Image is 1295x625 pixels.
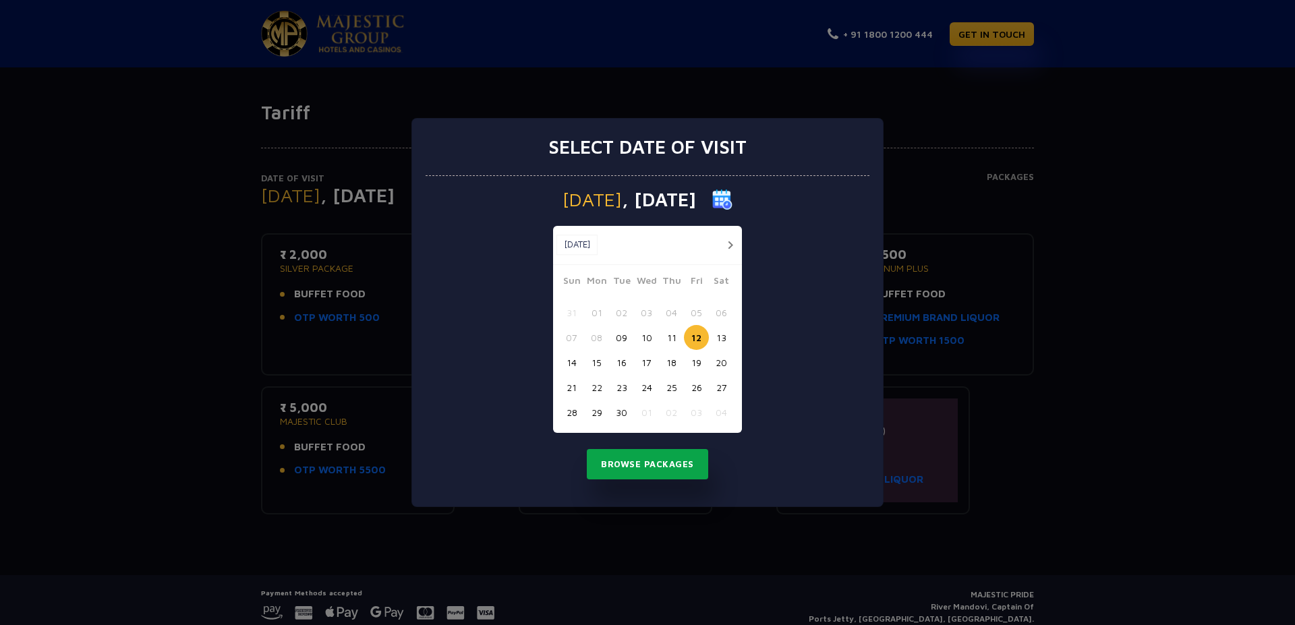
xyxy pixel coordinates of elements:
[684,350,709,375] button: 19
[684,300,709,325] button: 05
[659,325,684,350] button: 11
[634,300,659,325] button: 03
[634,375,659,400] button: 24
[609,300,634,325] button: 02
[659,400,684,425] button: 02
[709,400,734,425] button: 04
[559,273,584,292] span: Sun
[659,350,684,375] button: 18
[559,375,584,400] button: 21
[584,273,609,292] span: Mon
[634,400,659,425] button: 01
[684,400,709,425] button: 03
[709,375,734,400] button: 27
[684,273,709,292] span: Fri
[609,350,634,375] button: 16
[659,375,684,400] button: 25
[559,300,584,325] button: 31
[559,325,584,350] button: 07
[634,325,659,350] button: 10
[709,300,734,325] button: 06
[659,273,684,292] span: Thu
[584,300,609,325] button: 01
[556,235,598,255] button: [DATE]
[709,325,734,350] button: 13
[584,375,609,400] button: 22
[712,189,732,210] img: calender icon
[559,350,584,375] button: 14
[659,300,684,325] button: 04
[584,325,609,350] button: 08
[609,273,634,292] span: Tue
[609,325,634,350] button: 09
[709,350,734,375] button: 20
[684,375,709,400] button: 26
[559,400,584,425] button: 28
[563,190,622,209] span: [DATE]
[609,375,634,400] button: 23
[634,273,659,292] span: Wed
[634,350,659,375] button: 17
[609,400,634,425] button: 30
[587,449,708,480] button: Browse Packages
[548,136,747,158] h3: Select date of visit
[684,325,709,350] button: 12
[584,350,609,375] button: 15
[584,400,609,425] button: 29
[709,273,734,292] span: Sat
[622,190,696,209] span: , [DATE]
